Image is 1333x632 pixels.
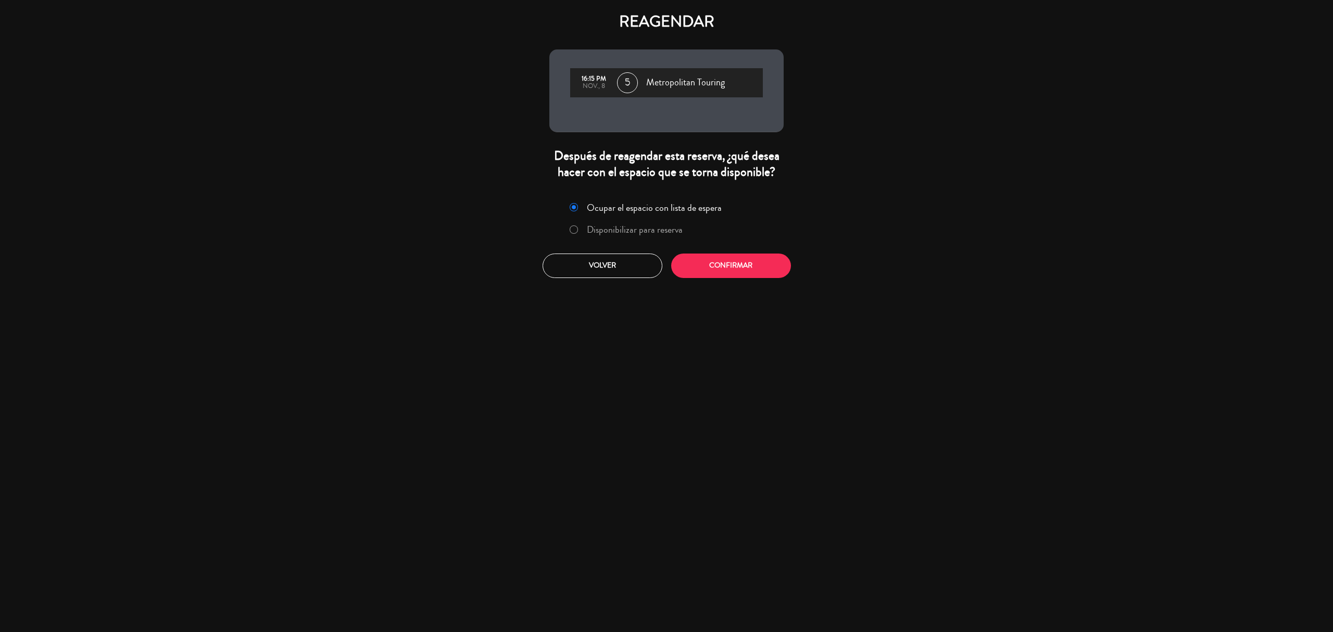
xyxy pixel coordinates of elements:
div: 16:15 PM [575,75,612,83]
div: Después de reagendar esta reserva, ¿qué desea hacer con el espacio que se torna disponible? [549,148,784,180]
h4: REAGENDAR [549,12,784,31]
button: Confirmar [671,254,791,278]
label: Ocupar el espacio con lista de espera [587,203,722,212]
label: Disponibilizar para reserva [587,225,683,234]
div: nov., 8 [575,83,612,90]
span: Metropolitan Touring [646,75,725,91]
span: 5 [617,72,638,93]
button: Volver [543,254,662,278]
